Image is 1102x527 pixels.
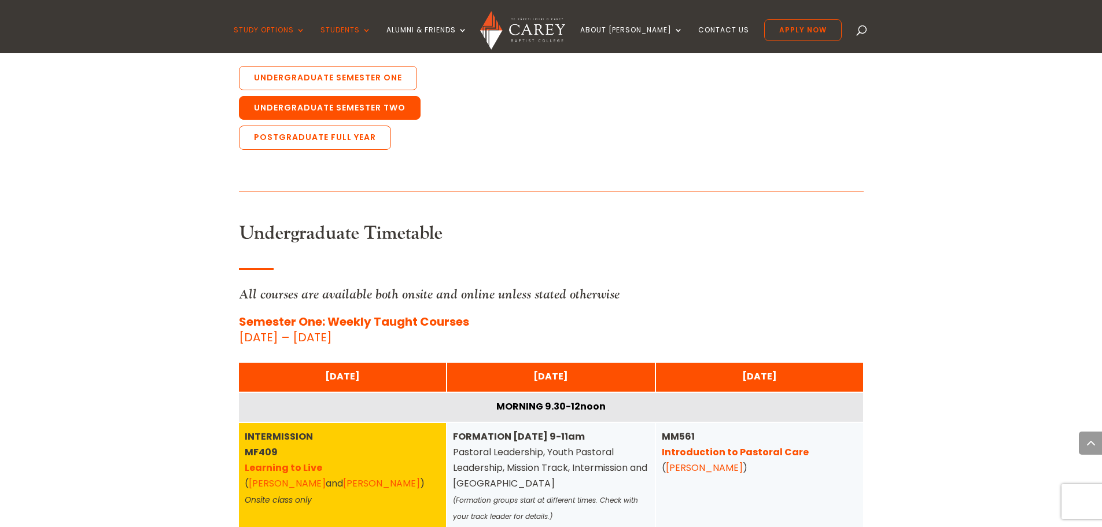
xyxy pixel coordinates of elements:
a: Alumni & Friends [386,26,467,53]
em: All courses are available both onsite and online unless stated otherwise [239,286,620,303]
a: [PERSON_NAME] [666,461,743,474]
a: About [PERSON_NAME] [580,26,683,53]
a: Apply Now [764,19,842,41]
a: [PERSON_NAME] [343,477,420,490]
em: Onsite class only [245,494,312,506]
a: Students [320,26,371,53]
p: [DATE] – [DATE] [239,314,864,345]
strong: MORNING 9.30-12noon [496,400,606,413]
a: Learning to Live [245,461,322,474]
a: Undergraduate Semester Two [239,96,421,120]
strong: FORMATION [DATE] 9-11am [453,430,585,443]
a: Postgraduate Full Year [239,126,391,150]
div: [DATE] [453,368,649,384]
div: [DATE] [662,368,858,384]
em: (Formation groups start at different times. Check with your track leader for details.) [453,495,638,521]
strong: Semester One: Weekly Taught Courses [239,314,469,330]
a: Study Options [234,26,305,53]
img: Carey Baptist College [480,11,565,50]
strong: MF409 [245,445,322,474]
strong: MM561 [662,430,809,459]
a: [PERSON_NAME] [249,477,326,490]
h3: Undergraduate Timetable [239,223,864,250]
a: Introduction to Pastoral Care [662,445,809,459]
div: Pastoral Leadership, Youth Pastoral Leadership, Mission Track, Intermission and [GEOGRAPHIC_DATA] [453,429,649,524]
a: Undergraduate Semester One [239,66,417,90]
div: [DATE] [245,368,441,384]
div: ( and ) [245,429,441,508]
a: Contact Us [698,26,749,53]
div: ( ) [662,429,858,476]
strong: INTERMISSION [245,430,313,443]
